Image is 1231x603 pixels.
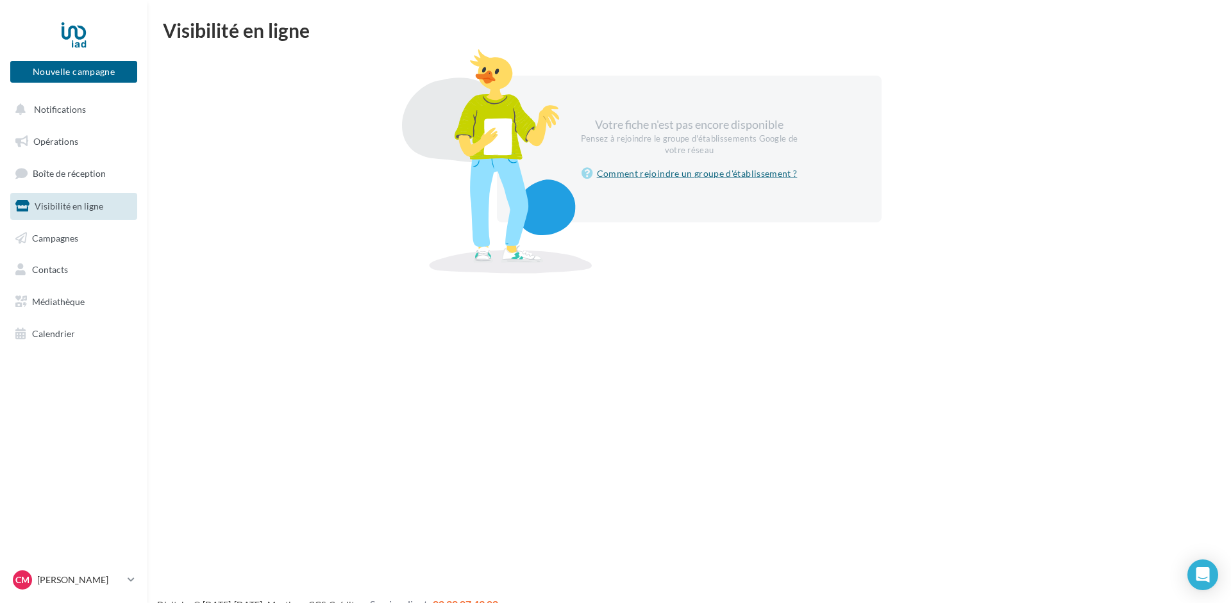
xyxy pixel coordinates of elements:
[8,128,140,155] a: Opérations
[8,256,140,283] a: Contacts
[8,320,140,347] a: Calendrier
[32,232,78,243] span: Campagnes
[579,133,800,156] div: Pensez à rejoindre le groupe d'établissements Google de votre réseau
[15,574,29,586] span: CM
[35,201,103,211] span: Visibilité en ligne
[579,117,800,156] div: Votre fiche n'est pas encore disponible
[37,574,122,586] p: [PERSON_NAME]
[32,328,75,339] span: Calendrier
[32,264,68,275] span: Contacts
[1187,559,1218,590] div: Open Intercom Messenger
[8,96,135,123] button: Notifications
[163,21,1216,40] div: Visibilité en ligne
[8,288,140,315] a: Médiathèque
[8,193,140,220] a: Visibilité en ligne
[32,296,85,307] span: Médiathèque
[10,568,137,592] a: CM [PERSON_NAME]
[8,225,140,252] a: Campagnes
[582,166,798,181] a: Comment rejoindre un groupe d'établissement ?
[33,168,106,179] span: Boîte de réception
[10,61,137,83] button: Nouvelle campagne
[34,104,86,115] span: Notifications
[8,160,140,187] a: Boîte de réception
[33,136,78,147] span: Opérations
